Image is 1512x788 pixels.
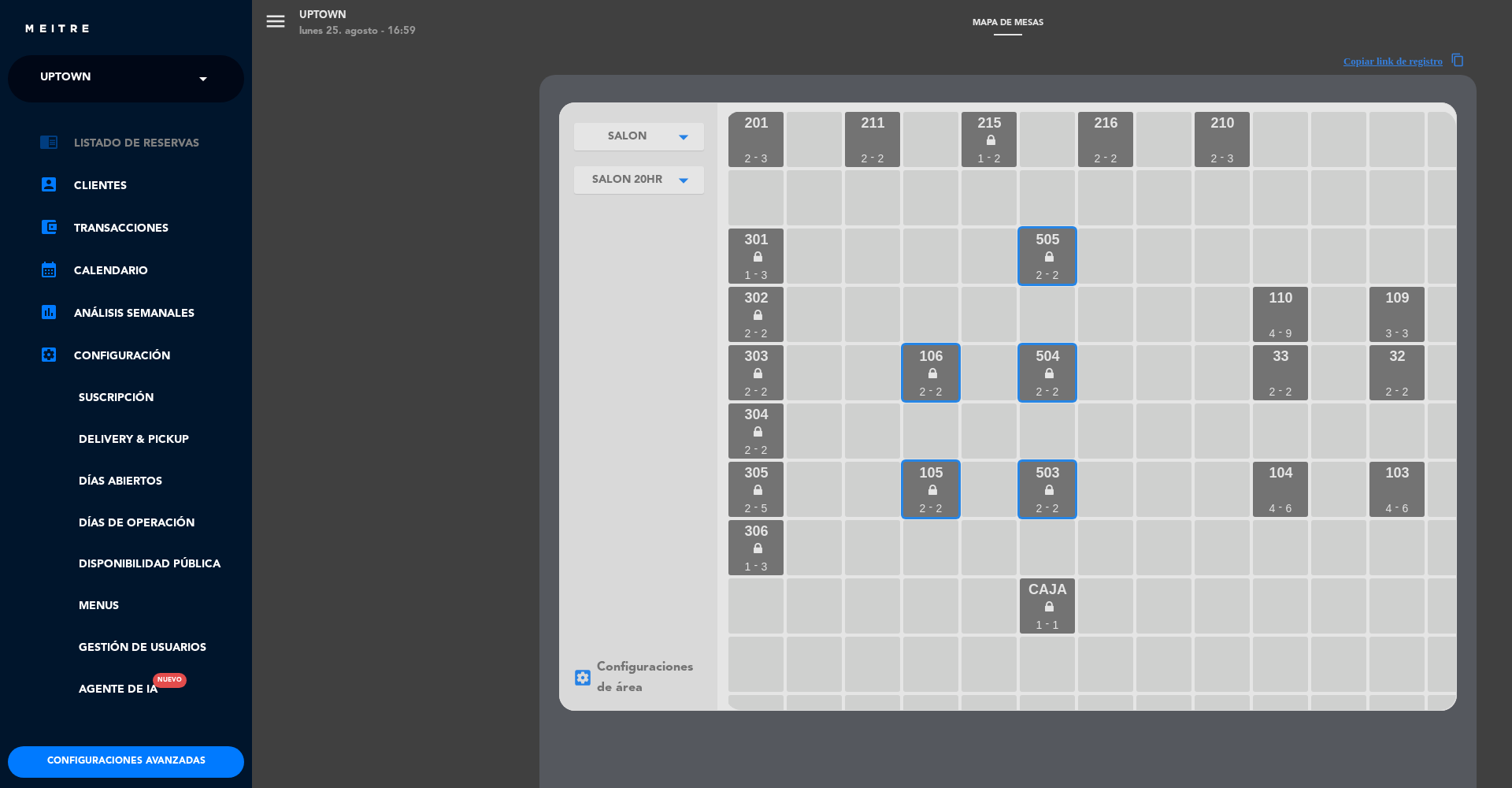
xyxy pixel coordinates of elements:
[39,345,58,364] i: settings_applications
[39,134,244,153] a: chrome_reader_modeListado de Reservas
[24,24,91,35] img: MEITRE
[39,473,244,491] a: Días abiertos
[39,431,244,449] a: Delivery & Pickup
[39,260,58,279] i: calendar_month
[39,219,244,238] a: account_balance_walletTransacciones
[39,347,244,366] a: Configuración
[39,177,244,195] a: account_boxClientes
[39,515,244,533] a: Días de Operación
[39,556,244,574] a: Disponibilidad pública
[8,746,244,778] button: Configuraciones avanzadas
[39,132,58,151] i: chrome_reader_mode
[39,175,58,194] i: account_box
[39,303,58,322] i: assessment
[39,262,244,281] a: calendar_monthCalendario
[39,597,244,615] a: Menus
[153,673,187,688] div: Nuevo
[39,681,157,699] a: Agente de IANuevo
[39,389,244,407] a: Suscripción
[39,304,244,323] a: assessmentANÁLISIS SEMANALES
[39,217,58,236] i: account_balance_wallet
[39,639,244,657] a: Gestión de usuarios
[40,62,91,95] span: Uptown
